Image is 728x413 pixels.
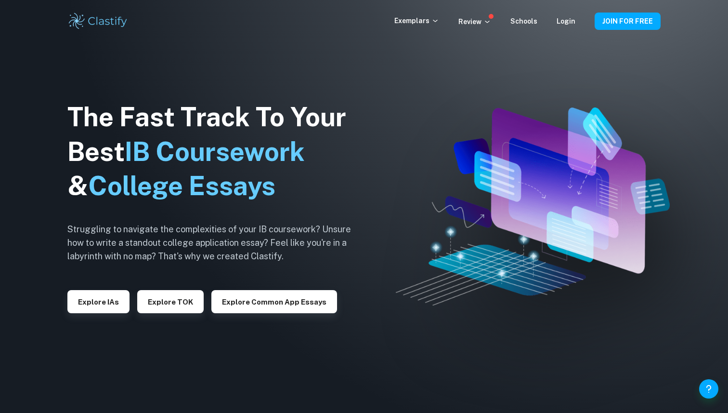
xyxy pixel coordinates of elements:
[67,223,366,263] h6: Struggling to navigate the complexities of your IB coursework? Unsure how to write a standout col...
[125,136,305,167] span: IB Coursework
[88,171,275,201] span: College Essays
[396,107,670,306] img: Clastify hero
[699,379,718,399] button: Help and Feedback
[67,290,130,313] button: Explore IAs
[137,290,204,313] button: Explore TOK
[510,17,537,25] a: Schools
[211,290,337,313] button: Explore Common App essays
[67,297,130,306] a: Explore IAs
[595,13,661,30] button: JOIN FOR FREE
[557,17,575,25] a: Login
[67,100,366,204] h1: The Fast Track To Your Best &
[458,16,491,27] p: Review
[211,297,337,306] a: Explore Common App essays
[137,297,204,306] a: Explore TOK
[394,15,439,26] p: Exemplars
[67,12,129,31] img: Clastify logo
